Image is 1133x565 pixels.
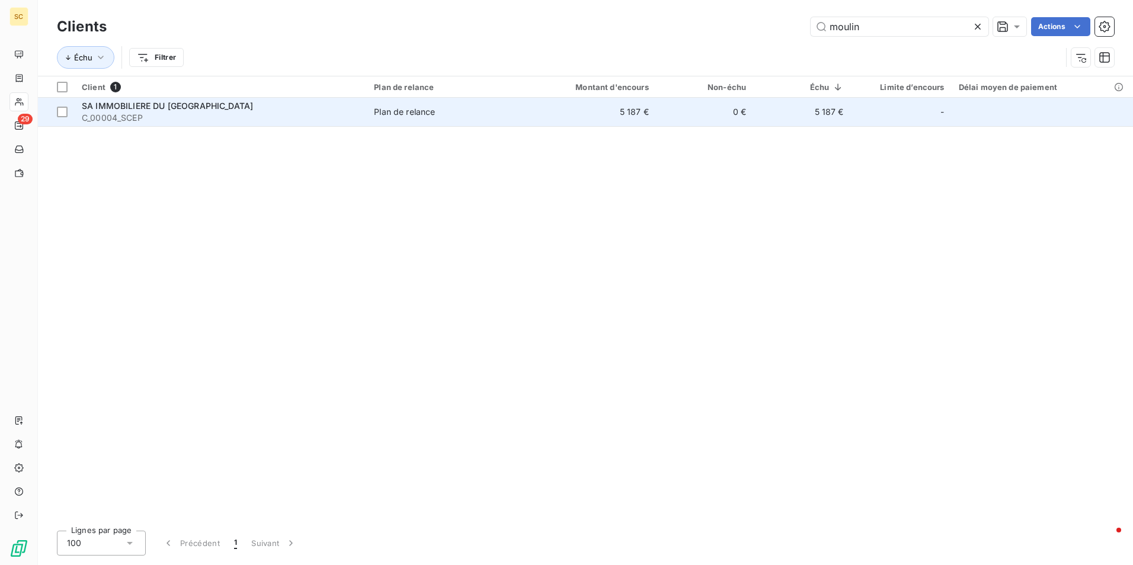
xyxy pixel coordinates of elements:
[244,531,304,556] button: Suivant
[67,537,81,549] span: 100
[9,539,28,558] img: Logo LeanPay
[82,82,105,92] span: Client
[129,48,184,67] button: Filtrer
[959,82,1126,92] div: Délai moyen de paiement
[18,114,33,124] span: 29
[753,98,850,126] td: 5 187 €
[110,82,121,92] span: 1
[82,101,253,111] span: SA IMMOBILIERE DU [GEOGRAPHIC_DATA]
[1093,525,1121,553] iframe: Intercom live chat
[663,82,746,92] div: Non-échu
[9,7,28,26] div: SC
[57,46,114,69] button: Échu
[234,537,237,549] span: 1
[155,531,227,556] button: Précédent
[82,112,360,124] span: C_00004_SCEP
[74,53,92,62] span: Échu
[374,82,518,92] div: Plan de relance
[532,82,648,92] div: Montant d'encours
[525,98,655,126] td: 5 187 €
[374,106,435,118] div: Plan de relance
[1031,17,1090,36] button: Actions
[940,106,944,118] span: -
[227,531,244,556] button: 1
[760,82,843,92] div: Échu
[57,16,107,37] h3: Clients
[858,82,945,92] div: Limite d’encours
[811,17,988,36] input: Rechercher
[656,98,753,126] td: 0 €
